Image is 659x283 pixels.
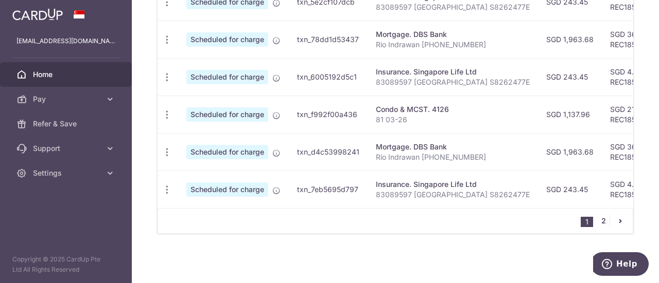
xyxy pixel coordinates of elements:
[376,40,530,50] p: Rio Indrawan [PHONE_NUMBER]
[376,179,530,190] div: Insurance. Singapore Life Ltd
[376,67,530,77] div: Insurance. Singapore Life Ltd
[33,69,101,80] span: Home
[376,77,530,87] p: 83089597 [GEOGRAPHIC_DATA] S8262477E
[33,94,101,104] span: Pay
[186,182,268,197] span: Scheduled for charge
[33,168,101,178] span: Settings
[186,107,268,122] span: Scheduled for charge
[593,252,649,278] iframe: Opens a widget where you can find more information
[538,58,602,96] td: SGD 243.45
[12,8,63,21] img: CardUp
[581,217,593,227] li: 1
[33,119,101,129] span: Refer & Save
[186,145,268,159] span: Scheduled for charge
[376,29,530,40] div: Mortgage. DBS Bank
[33,143,101,154] span: Support
[376,2,530,12] p: 83089597 [GEOGRAPHIC_DATA] S8262477E
[376,104,530,115] div: Condo & MCST. 4126
[289,133,368,171] td: txn_d4c53998241
[597,215,610,227] a: 2
[186,32,268,47] span: Scheduled for charge
[376,152,530,162] p: Rio Indrawan [PHONE_NUMBER]
[538,21,602,58] td: SGD 1,963.68
[376,190,530,200] p: 83089597 [GEOGRAPHIC_DATA] S8262477E
[376,115,530,125] p: 81 03-26
[538,171,602,208] td: SGD 243.45
[538,96,602,133] td: SGD 1,137.96
[581,209,633,233] nav: pager
[16,36,115,46] p: [EMAIL_ADDRESS][DOMAIN_NAME]
[289,96,368,133] td: txn_f992f00a436
[538,133,602,171] td: SGD 1,963.68
[186,70,268,84] span: Scheduled for charge
[289,171,368,208] td: txn_7eb5695d797
[289,58,368,96] td: txn_6005192d5c1
[376,142,530,152] div: Mortgage. DBS Bank
[289,21,368,58] td: txn_78dd1d53437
